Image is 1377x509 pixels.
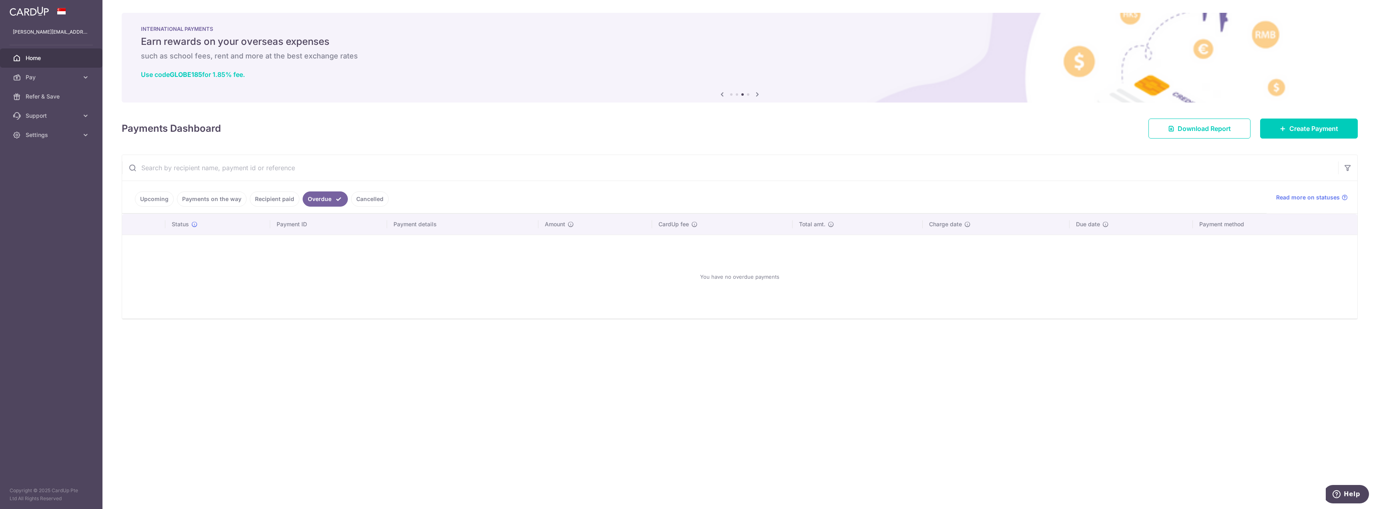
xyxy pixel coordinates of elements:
span: Amount [545,220,565,228]
h5: Earn rewards on your overseas expenses [141,35,1339,48]
a: Overdue [303,191,348,207]
a: Read more on statuses [1276,193,1348,201]
img: CardUp [10,6,49,16]
a: Use codeGLOBE185for 1.85% fee. [141,70,245,78]
span: Pay [26,73,78,81]
a: Payments on the way [177,191,247,207]
span: CardUp fee [658,220,689,228]
img: International Payment Banner [122,13,1358,103]
span: Status [172,220,189,228]
p: [PERSON_NAME][EMAIL_ADDRESS][PERSON_NAME][DOMAIN_NAME] [13,28,90,36]
a: Cancelled [351,191,389,207]
span: Download Report [1178,124,1231,133]
h4: Payments Dashboard [122,121,221,136]
span: Due date [1076,220,1100,228]
span: Create Payment [1289,124,1338,133]
h6: such as school fees, rent and more at the best exchange rates [141,51,1339,61]
span: Read more on statuses [1276,193,1340,201]
span: Refer & Save [26,93,78,101]
span: Support [26,112,78,120]
b: GLOBE185 [170,70,202,78]
p: INTERNATIONAL PAYMENTS [141,26,1339,32]
a: Create Payment [1260,119,1358,139]
th: Payment ID [270,214,387,235]
input: Search by recipient name, payment id or reference [122,155,1338,181]
span: Total amt. [799,220,825,228]
a: Download Report [1148,119,1251,139]
iframe: Opens a widget where you can find more information [1326,485,1369,505]
span: Settings [26,131,78,139]
th: Payment method [1193,214,1357,235]
a: Upcoming [135,191,174,207]
span: Charge date [929,220,962,228]
a: Recipient paid [250,191,299,207]
span: Home [26,54,78,62]
th: Payment details [387,214,538,235]
div: You have no overdue payments [132,241,1348,312]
